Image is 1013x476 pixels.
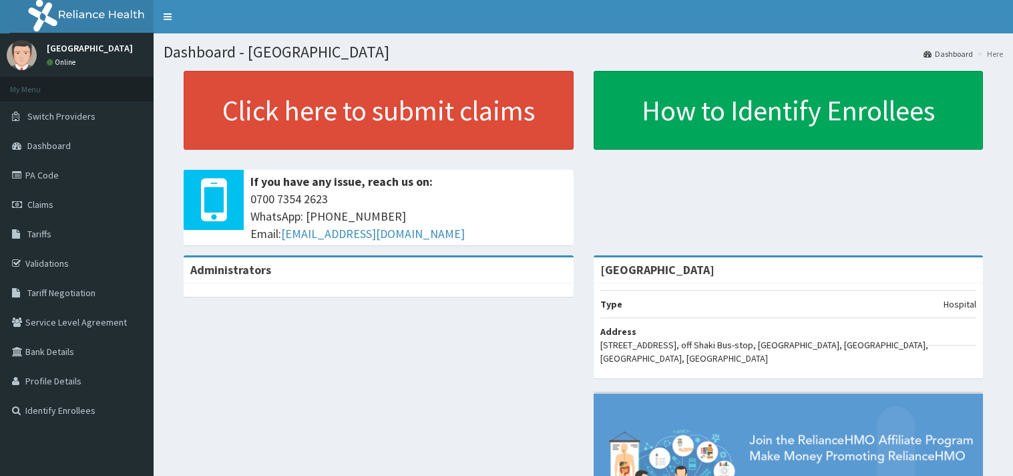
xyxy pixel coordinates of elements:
span: 0700 7354 2623 WhatsApp: [PHONE_NUMBER] Email: [250,191,567,242]
span: Switch Providers [27,110,95,122]
img: User Image [7,40,37,70]
b: If you have any issue, reach us on: [250,174,433,189]
strong: [GEOGRAPHIC_DATA] [600,262,715,277]
span: Tariffs [27,228,51,240]
a: Dashboard [924,48,973,59]
p: [GEOGRAPHIC_DATA] [47,43,133,53]
p: Hospital [944,297,976,311]
a: How to Identify Enrollees [594,71,984,150]
li: Here [974,48,1003,59]
a: [EMAIL_ADDRESS][DOMAIN_NAME] [281,226,465,241]
span: Dashboard [27,140,71,152]
h1: Dashboard - [GEOGRAPHIC_DATA] [164,43,1003,61]
span: Claims [27,199,53,211]
a: Online [47,57,79,67]
b: Address [600,326,636,338]
b: Administrators [190,262,271,277]
span: Tariff Negotiation [27,287,95,299]
a: Click here to submit claims [184,71,574,150]
b: Type [600,298,622,310]
p: [STREET_ADDRESS], off Shaki Bus-stop, [GEOGRAPHIC_DATA], [GEOGRAPHIC_DATA], [GEOGRAPHIC_DATA], [G... [600,338,977,365]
